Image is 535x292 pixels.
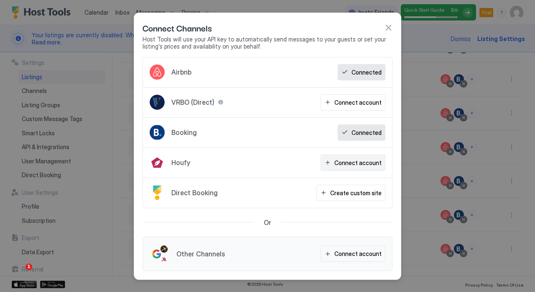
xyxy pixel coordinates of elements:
div: Create custom site [330,189,382,197]
iframe: Intercom live chat [8,264,28,284]
div: Connected [352,128,382,137]
button: Connect account [321,94,385,111]
button: Connected [338,64,385,80]
span: Host Tools will use your API key to automatically send messages to your guests or set your listin... [143,36,392,50]
span: Airbnb [171,68,191,76]
span: VRBO (Direct) [171,98,214,106]
span: Other Channels [176,250,225,258]
button: Connect account [321,245,385,262]
span: Booking [171,128,197,137]
span: Or [264,218,271,227]
span: 1 [25,264,32,270]
button: Connected [338,124,385,141]
span: Connect Channels [143,21,212,34]
div: Connect account [334,158,382,167]
div: Connect account [334,249,382,258]
span: Houfy [171,158,190,167]
span: Direct Booking [171,189,218,197]
div: Connect account [334,98,382,107]
div: Connected [352,68,382,77]
button: Create custom site [316,185,385,201]
button: Connect account [321,155,385,171]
